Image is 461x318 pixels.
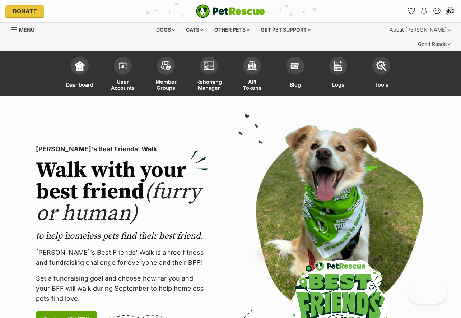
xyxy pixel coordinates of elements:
a: Member Groups [144,53,187,96]
span: Menu [19,27,34,33]
img: group-profile-icon-3fa3cf56718a62981997c0bc7e787c4b2cf8bcc04b72c1350f741eb67cf2f40e.svg [204,61,214,70]
img: logo-e224e6f780fb5917bec1dbf3a21bbac754714ae5b6737aabdf751b685950b380.svg [196,4,265,18]
img: notifications-46538b983faf8c2785f20acdc204bb7945ddae34d4c08c2a6579f10ce5e182be.svg [421,8,427,15]
img: api-icon-849e3a9e6f871e3acf1f60245d25b4cd0aad652aa5f5372336901a6a67317bd8.svg [247,61,257,71]
span: Rehoming Manager [196,78,222,91]
div: Dogs [151,23,180,37]
a: Dashboard [58,53,101,96]
div: Other pets [209,23,255,37]
a: Tools [360,53,403,96]
p: [PERSON_NAME]’s Best Friends' Walk is a free fitness and fundraising challenge for everyone and t... [36,248,208,268]
p: Set a fundraising goal and choose how far you and your BFF will walk during September to help hom... [36,273,208,304]
a: Blog [274,53,317,96]
span: Tools [374,78,388,91]
img: blogs-icon-e71fceff818bbaa76155c998696f2ea9b8fc06abc828b24f45ee82a475c2fd99.svg [290,61,300,71]
a: Donate [5,5,44,17]
a: PetRescue [196,4,265,18]
span: (furry or human) [36,179,201,227]
a: Rehoming Manager [187,53,230,96]
a: User Accounts [101,53,144,96]
span: Dashboard [66,78,93,91]
img: tools-icon-677f8b7d46040df57c17cb185196fc8e01b2b03676c49af7ba82c462532e62ee.svg [376,61,386,71]
iframe: Help Scout Beacon - Open [408,282,447,304]
div: Cats [181,23,208,37]
div: Good Reads [413,37,456,51]
ul: Account quick links [405,5,456,17]
img: chat-41dd97257d64d25036548639549fe6c8038ab92f7586957e7f3b1b290dea8141.svg [433,8,441,15]
a: Logs [317,53,360,96]
a: API Tokens [230,53,274,96]
a: Favourites [405,5,417,17]
span: Blog [290,78,301,91]
h2: Walk with your best friend [36,160,208,225]
img: logs-icon-5bf4c29380941ae54b88474b1138927238aebebbc450bc62c8517511492d5a22.svg [333,61,343,71]
img: team-members-icon-5396bd8760b3fe7c0b43da4ab00e1e3bb1a5d9ba89233759b79545d2d3fc5d0d.svg [161,61,171,70]
p: [PERSON_NAME]'s Best Friends' Walk [36,144,208,154]
a: Conversations [431,5,443,17]
div: MvE [446,8,453,15]
button: Notifications [418,5,430,17]
div: Get pet support [256,23,316,37]
span: User Accounts [110,78,135,91]
span: API Tokens [239,78,265,91]
span: Member Groups [153,78,178,91]
p: to help homeless pets find their best friend. [36,230,208,242]
button: My account [444,5,456,17]
img: dashboard-icon-eb2f2d2d3e046f16d808141f083e7271f6b2e854fb5c12c21221c1fb7104beca.svg [75,61,85,71]
div: About [PERSON_NAME] [385,23,456,37]
span: Logs [332,78,344,91]
img: members-icon-d6bcda0bfb97e5ba05b48644448dc2971f67d37433e5abca221da40c41542bd5.svg [118,61,128,71]
a: Menu [11,23,39,36]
